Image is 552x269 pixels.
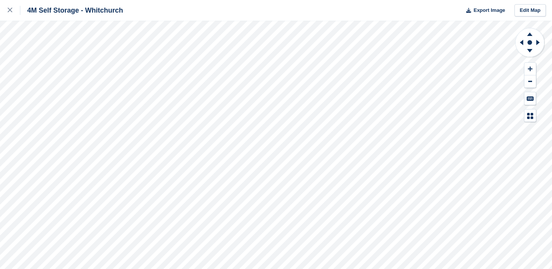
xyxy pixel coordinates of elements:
[524,92,536,105] button: Keyboard Shortcuts
[462,4,505,17] button: Export Image
[524,75,536,88] button: Zoom Out
[524,109,536,122] button: Map Legend
[20,6,123,15] div: 4M Self Storage - Whitchurch
[514,4,546,17] a: Edit Map
[473,7,505,14] span: Export Image
[524,63,536,75] button: Zoom In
